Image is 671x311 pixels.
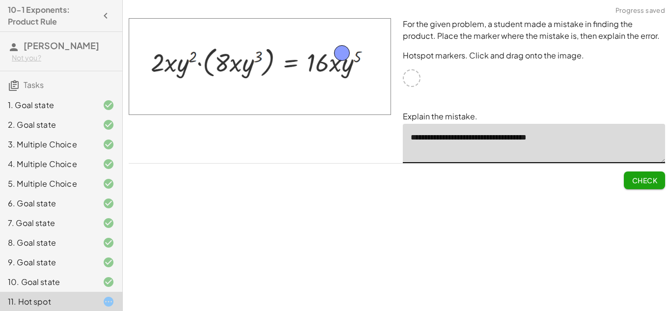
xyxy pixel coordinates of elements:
p: Hotspot markers. Click and drag onto the image. [403,50,665,61]
i: Task finished and correct. [103,99,114,111]
div: 9. Goal state [8,256,87,268]
i: Task finished and correct. [103,276,114,288]
div: 2. Goal state [8,119,87,131]
i: Task finished and correct. [103,119,114,131]
div: 4. Multiple Choice [8,158,87,170]
i: Task finished and correct. [103,158,114,170]
span: [PERSON_NAME] [24,40,99,51]
button: Check [624,171,665,189]
i: Task finished and correct. [103,237,114,249]
span: Progress saved [615,6,665,16]
img: b42f739e0bd79d23067a90d0ea4ccfd2288159baac1bcee117f9be6b6edde5c4.png [129,18,391,115]
div: 5. Multiple Choice [8,178,87,190]
i: Task finished and correct. [103,217,114,229]
span: Check [632,176,657,185]
div: 3. Multiple Choice [8,139,87,150]
div: Not you? [12,53,114,63]
span: Tasks [24,80,44,90]
i: Task finished and correct. [103,198,114,209]
i: Task finished and correct. [103,139,114,150]
div: 7. Goal state [8,217,87,229]
div: 10. Goal state [8,276,87,288]
h4: 10-1 Exponents: Product Rule [8,4,97,28]
p: For the given problem, a student made a mistake in finding the product. Place the marker where th... [403,18,665,42]
i: Task started. [103,296,114,308]
div: 6. Goal state [8,198,87,209]
i: Task finished and correct. [103,256,114,268]
p: Explain the mistake. [403,111,665,122]
div: 8. Goal state [8,237,87,249]
i: Task finished and correct. [103,178,114,190]
div: 11. Hot spot [8,296,87,308]
div: 1. Goal state [8,99,87,111]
